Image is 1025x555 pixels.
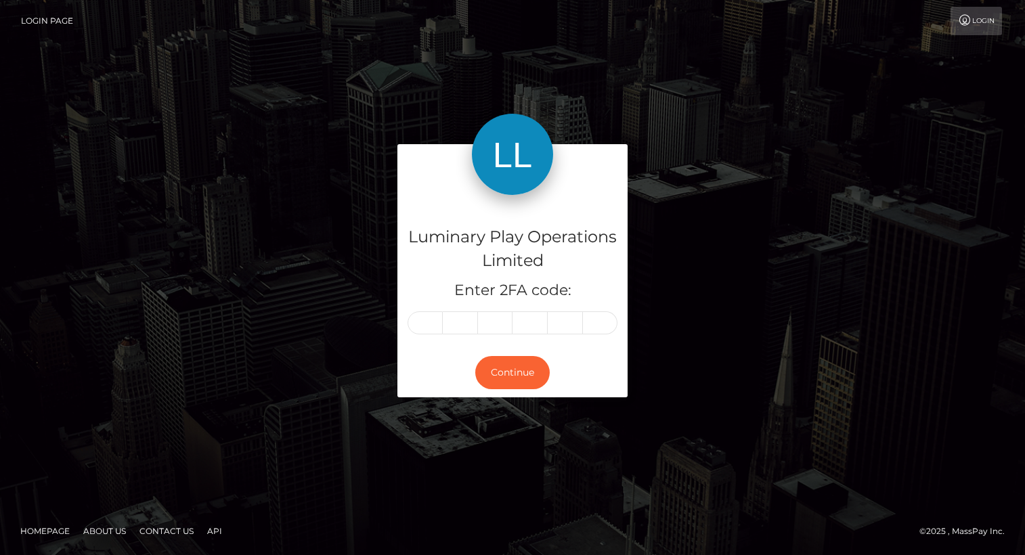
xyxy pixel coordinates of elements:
h4: Luminary Play Operations Limited [408,225,617,273]
a: Contact Us [134,520,199,541]
h5: Enter 2FA code: [408,280,617,301]
a: Homepage [15,520,75,541]
a: Login [951,7,1002,35]
button: Continue [475,356,550,389]
a: API [202,520,227,541]
a: About Us [78,520,131,541]
img: Luminary Play Operations Limited [472,114,553,195]
div: © 2025 , MassPay Inc. [919,524,1015,539]
a: Login Page [21,7,73,35]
